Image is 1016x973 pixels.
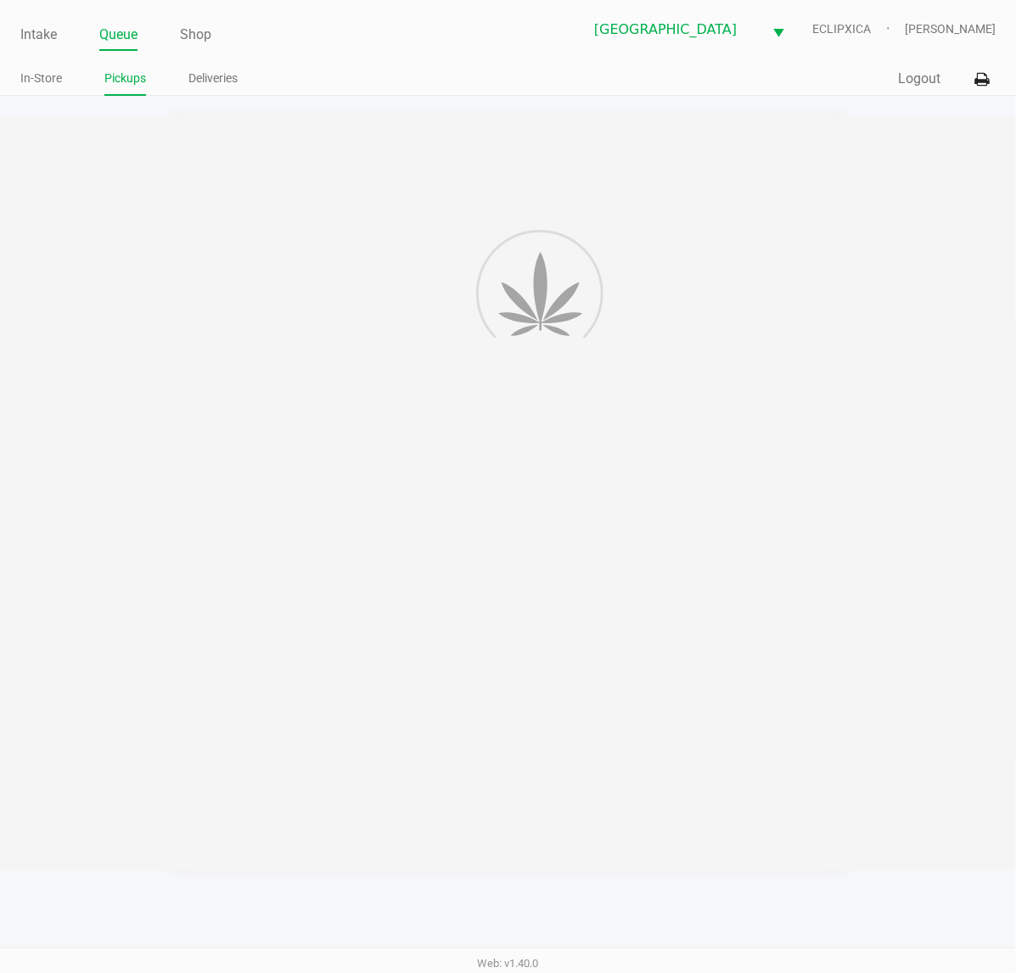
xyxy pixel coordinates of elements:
[20,68,62,89] a: In-Store
[104,68,146,89] a: Pickups
[898,69,940,89] button: Logout
[180,23,211,47] a: Shop
[99,23,138,47] a: Queue
[762,9,794,49] button: Select
[20,23,57,47] a: Intake
[188,68,238,89] a: Deliveries
[905,20,996,38] span: [PERSON_NAME]
[812,20,905,38] span: ECLIPXICA
[594,20,752,40] span: [GEOGRAPHIC_DATA]
[478,957,539,970] span: Web: v1.40.0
